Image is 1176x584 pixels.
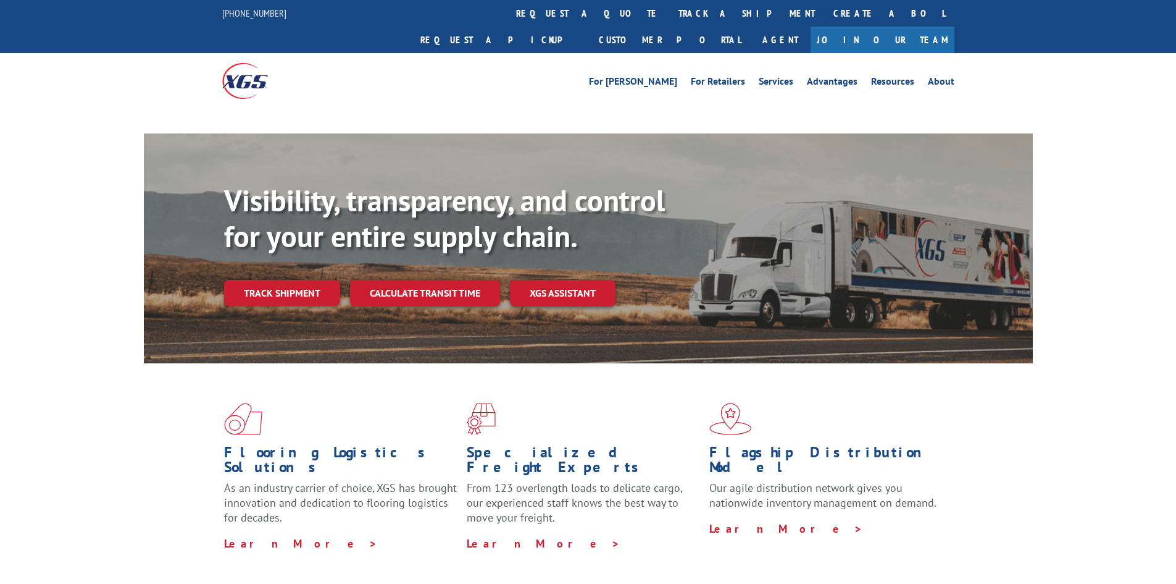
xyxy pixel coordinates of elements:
a: Calculate transit time [350,280,500,307]
a: Services [759,77,793,90]
a: For Retailers [691,77,745,90]
a: Request a pickup [411,27,590,53]
h1: Specialized Freight Experts [467,445,700,481]
a: Learn More > [467,536,620,551]
img: xgs-icon-total-supply-chain-intelligence-red [224,403,262,435]
a: For [PERSON_NAME] [589,77,677,90]
img: xgs-icon-focused-on-flooring-red [467,403,496,435]
a: Advantages [807,77,857,90]
a: Resources [871,77,914,90]
a: XGS ASSISTANT [510,280,615,307]
h1: Flooring Logistics Solutions [224,445,457,481]
a: Customer Portal [590,27,750,53]
p: From 123 overlength loads to delicate cargo, our experienced staff knows the best way to move you... [467,481,700,536]
span: Our agile distribution network gives you nationwide inventory management on demand. [709,481,936,510]
a: Learn More > [709,522,863,536]
a: About [928,77,954,90]
a: Track shipment [224,280,340,306]
a: Join Our Team [811,27,954,53]
span: As an industry carrier of choice, XGS has brought innovation and dedication to flooring logistics... [224,481,457,525]
a: Agent [750,27,811,53]
b: Visibility, transparency, and control for your entire supply chain. [224,181,665,255]
img: xgs-icon-flagship-distribution-model-red [709,403,752,435]
a: Learn More > [224,536,378,551]
a: [PHONE_NUMBER] [222,7,286,19]
h1: Flagship Distribution Model [709,445,943,481]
